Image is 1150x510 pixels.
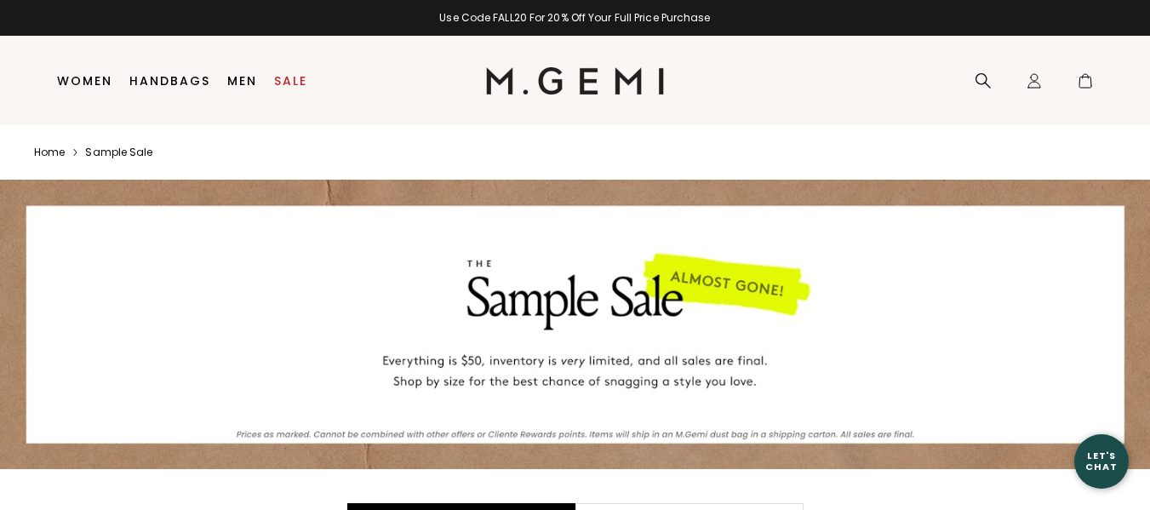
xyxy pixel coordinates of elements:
img: M.Gemi [486,67,664,95]
a: Handbags [129,74,210,88]
div: Let's Chat [1074,450,1129,472]
a: Home [34,146,65,159]
a: Sample sale [85,146,152,159]
a: Women [57,74,112,88]
a: Sale [274,74,307,88]
a: Men [227,74,257,88]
